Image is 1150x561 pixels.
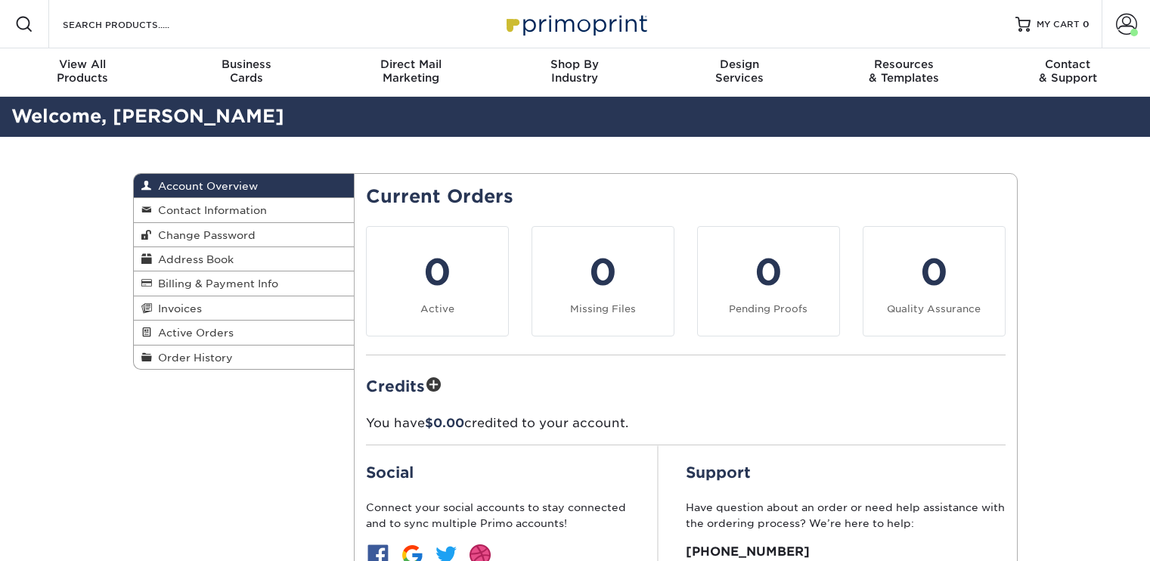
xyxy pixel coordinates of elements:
[152,352,233,364] span: Order History
[657,48,821,97] a: DesignServices
[366,186,1006,208] h2: Current Orders
[366,500,631,531] p: Connect your social accounts to stay connected and to sync multiple Primo accounts!
[493,48,657,97] a: Shop ByIndustry
[686,463,1006,482] h2: Support
[986,57,1150,71] span: Contact
[863,226,1006,336] a: 0 Quality Assurance
[686,500,1006,531] p: Have question about an order or need help assistance with the ordering process? We’re here to help:
[134,321,355,345] a: Active Orders
[329,57,493,85] div: Marketing
[134,198,355,222] a: Contact Information
[493,57,657,71] span: Shop By
[887,303,981,315] small: Quality Assurance
[686,544,810,559] strong: [PHONE_NUMBER]
[329,48,493,97] a: Direct MailMarketing
[134,346,355,369] a: Order History
[164,57,328,71] span: Business
[707,245,830,299] div: 0
[366,463,631,482] h2: Social
[164,48,328,97] a: BusinessCards
[152,253,234,265] span: Address Book
[134,296,355,321] a: Invoices
[61,15,209,33] input: SEARCH PRODUCTS.....
[570,303,636,315] small: Missing Files
[541,245,665,299] div: 0
[420,303,454,315] small: Active
[493,57,657,85] div: Industry
[134,223,355,247] a: Change Password
[152,229,256,241] span: Change Password
[1037,18,1080,31] span: MY CART
[152,327,234,339] span: Active Orders
[657,57,821,85] div: Services
[329,57,493,71] span: Direct Mail
[134,174,355,198] a: Account Overview
[532,226,674,336] a: 0 Missing Files
[821,48,985,97] a: Resources& Templates
[657,57,821,71] span: Design
[152,204,267,216] span: Contact Information
[164,57,328,85] div: Cards
[1083,19,1090,29] span: 0
[134,247,355,271] a: Address Book
[821,57,985,85] div: & Templates
[425,416,464,430] span: $0.00
[134,271,355,296] a: Billing & Payment Info
[873,245,996,299] div: 0
[366,373,1006,397] h2: Credits
[500,8,651,40] img: Primoprint
[152,277,278,290] span: Billing & Payment Info
[821,57,985,71] span: Resources
[366,414,1006,432] p: You have credited to your account.
[986,48,1150,97] a: Contact& Support
[697,226,840,336] a: 0 Pending Proofs
[986,57,1150,85] div: & Support
[729,303,807,315] small: Pending Proofs
[376,245,499,299] div: 0
[152,302,202,315] span: Invoices
[152,180,258,192] span: Account Overview
[366,226,509,336] a: 0 Active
